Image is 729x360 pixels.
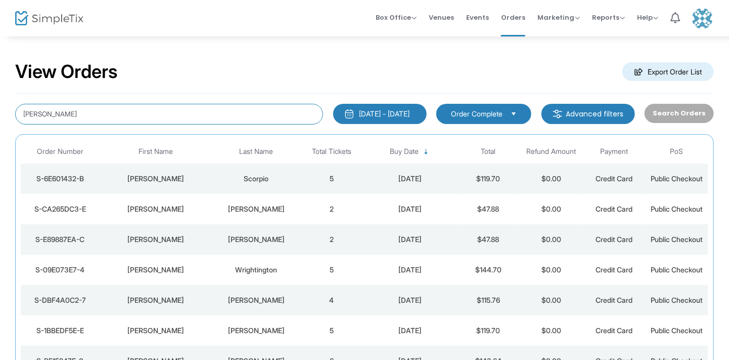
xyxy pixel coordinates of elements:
[520,315,582,346] td: $0.00
[376,13,417,22] span: Box Office
[239,147,273,156] span: Last Name
[366,234,454,245] div: 9/18/2025
[422,148,430,156] span: Sortable
[457,315,520,346] td: $119.70
[215,326,298,336] div: Raymond
[359,109,410,119] div: [DATE] - [DATE]
[366,204,454,214] div: 9/18/2025
[366,326,454,336] div: 9/17/2025
[466,5,489,30] span: Events
[596,235,632,244] span: Credit Card
[429,5,454,30] span: Venues
[23,295,97,305] div: S-DBF4A0C2-7
[651,296,703,304] span: Public Checkout
[501,5,525,30] span: Orders
[457,194,520,224] td: $47.88
[15,61,118,83] h2: View Orders
[457,255,520,285] td: $144.70
[596,205,632,213] span: Credit Card
[520,194,582,224] td: $0.00
[553,109,563,119] img: filter
[102,174,210,184] div: Megan
[651,174,703,183] span: Public Checkout
[37,147,83,156] span: Order Number
[23,265,97,275] div: S-09E073E7-4
[596,326,632,335] span: Credit Card
[15,104,323,125] input: Search by name, email, phone, order number, ip address, or last 4 digits of card
[592,13,625,22] span: Reports
[23,234,97,245] div: S-E89887EA-C
[366,295,454,305] div: 9/17/2025
[215,204,298,214] div: Harrington
[366,265,454,275] div: 9/18/2025
[215,295,298,305] div: Trecartin
[622,62,714,81] m-button: Export Order List
[333,104,427,124] button: [DATE] - [DATE]
[300,164,363,194] td: 5
[215,234,298,245] div: Harrington
[300,194,363,224] td: 2
[520,224,582,255] td: $0.00
[520,164,582,194] td: $0.00
[23,204,97,214] div: S-CA265DC3-E
[596,296,632,304] span: Credit Card
[651,265,703,274] span: Public Checkout
[520,285,582,315] td: $0.00
[651,326,703,335] span: Public Checkout
[537,13,580,22] span: Marketing
[215,265,298,275] div: Wrightington
[300,255,363,285] td: 5
[23,174,97,184] div: S-6E601432-B
[520,255,582,285] td: $0.00
[520,140,582,164] th: Refund Amount
[600,147,628,156] span: Payment
[651,205,703,213] span: Public Checkout
[541,104,635,124] m-button: Advanced filters
[300,315,363,346] td: 5
[300,285,363,315] td: 4
[457,164,520,194] td: $119.70
[596,174,632,183] span: Credit Card
[344,109,354,119] img: monthly
[366,174,454,184] div: 9/18/2025
[457,224,520,255] td: $47.88
[457,285,520,315] td: $115.76
[102,295,210,305] div: Amy
[102,204,210,214] div: Kelly
[596,265,632,274] span: Credit Card
[300,140,363,164] th: Total Tickets
[215,174,298,184] div: Scorpio
[451,109,503,119] span: Order Complete
[102,234,210,245] div: Kelsey
[139,147,173,156] span: First Name
[102,265,210,275] div: Sarah
[637,13,658,22] span: Help
[670,147,684,156] span: PoS
[300,224,363,255] td: 2
[390,147,419,156] span: Buy Date
[102,326,210,336] div: Toni
[23,326,97,336] div: S-1BBEDF5E-E
[651,235,703,244] span: Public Checkout
[457,140,520,164] th: Total
[507,108,521,119] button: Select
